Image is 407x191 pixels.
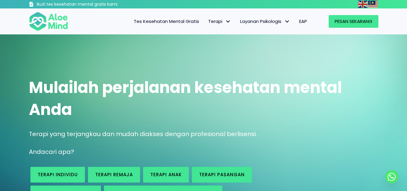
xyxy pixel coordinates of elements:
[129,15,204,28] a: Tes Kesehatan Mental Gratis
[30,167,85,183] a: Terapi individu
[29,76,342,120] font: Mulailah perjalanan kesehatan mental Anda
[29,130,257,138] font: Terapi yang terjangkau dan mudah diakses dengan profesional berlisensi.
[45,148,74,156] font: cari apa?
[29,2,138,8] a: Ikuti tes kesehatan mental gratis kami
[208,18,222,24] font: Terapi
[29,148,45,156] font: Anda
[88,167,140,183] a: Terapi Remaja
[335,18,372,24] font: Pesan Sekarang
[385,170,398,183] a: WhatsApp
[236,15,295,28] a: Layanan PsikologisLayanan Psikologis: submenu
[295,15,312,28] a: EAP
[368,1,378,8] a: Malay
[368,1,378,8] img: ms
[134,18,199,24] font: Tes Kesehatan Mental Gratis
[224,17,233,26] span: Terapi: submenu
[329,15,378,28] a: Pesan Sekarang
[150,171,182,178] font: Terapi Anak
[358,1,368,8] img: en
[199,171,245,178] font: Terapi pasangan
[204,15,236,28] a: TerapiTerapi: submenu
[143,167,189,183] a: Terapi Anak
[240,18,281,24] font: Layanan Psikologis
[95,171,133,178] font: Terapi Remaja
[192,167,252,183] a: Terapi pasangan
[38,171,78,178] font: Terapi individu
[37,1,117,7] font: Ikuti tes kesehatan mental gratis kami
[283,17,292,26] span: Layanan Psikologis: submenu
[358,1,368,8] a: English
[29,11,68,31] img: Logo Pikiran Lidah Buaya
[76,15,312,28] nav: Menu
[299,18,307,24] font: EAP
